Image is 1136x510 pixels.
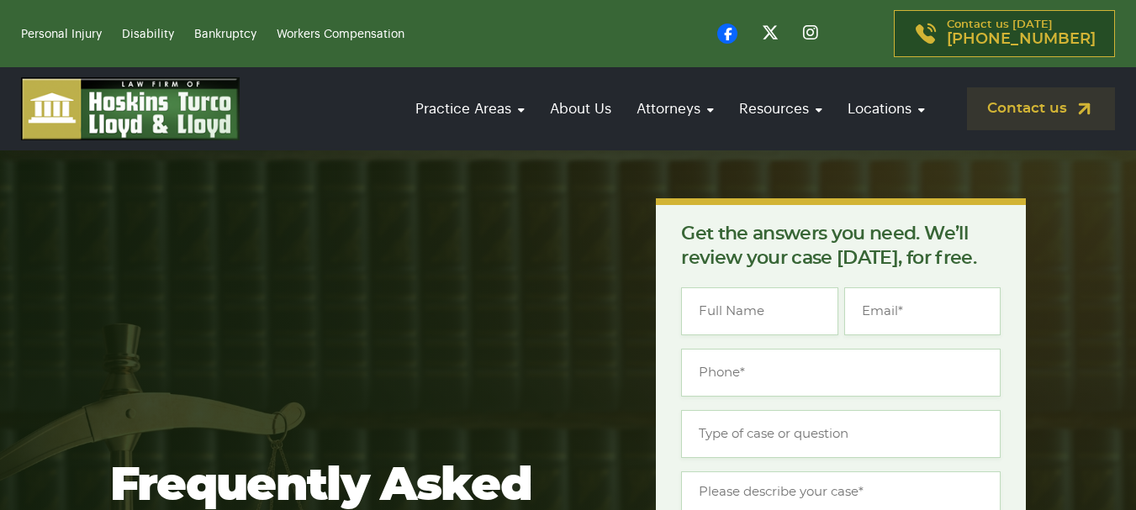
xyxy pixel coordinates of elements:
input: Type of case or question [681,410,1001,458]
a: Resources [731,85,831,133]
a: About Us [542,85,620,133]
a: Attorneys [628,85,722,133]
a: Contact us [967,87,1115,130]
input: Full Name [681,287,837,335]
a: Practice Areas [407,85,533,133]
a: Personal Injury [21,29,102,40]
span: [PHONE_NUMBER] [947,31,1096,48]
input: Email* [844,287,1001,335]
p: Get the answers you need. We’ll review your case [DATE], for free. [681,222,1001,271]
a: Bankruptcy [194,29,256,40]
input: Phone* [681,349,1001,397]
a: Disability [122,29,174,40]
a: Workers Compensation [277,29,404,40]
p: Contact us [DATE] [947,19,1096,48]
img: logo [21,77,240,140]
a: Contact us [DATE][PHONE_NUMBER] [894,10,1115,57]
a: Locations [839,85,933,133]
